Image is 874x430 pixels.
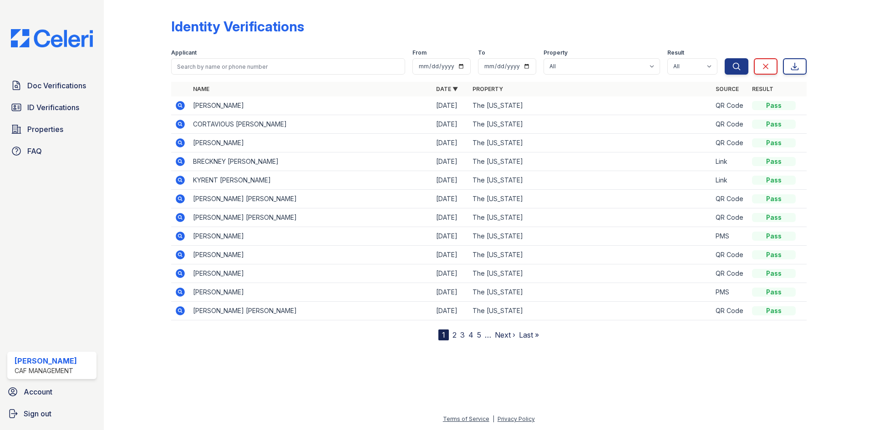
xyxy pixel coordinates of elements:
td: [PERSON_NAME] [PERSON_NAME] [189,302,432,320]
td: [DATE] [432,115,469,134]
td: PMS [712,283,748,302]
td: [PERSON_NAME] [189,96,432,115]
a: Terms of Service [443,415,489,422]
div: 1 [438,329,449,340]
a: Properties [7,120,97,138]
a: 3 [460,330,465,339]
img: CE_Logo_Blue-a8612792a0a2168367f1c8372b55b34899dd931a85d93a1a3d3e32e68fde9ad4.png [4,29,100,47]
div: Pass [752,176,796,185]
div: Pass [752,288,796,297]
a: Next › [495,330,515,339]
div: Pass [752,101,796,110]
input: Search by name or phone number [171,58,405,75]
div: Pass [752,213,796,222]
div: Pass [752,194,796,203]
td: The [US_STATE] [469,115,712,134]
a: FAQ [7,142,97,160]
div: Pass [752,120,796,129]
a: Name [193,86,209,92]
div: Pass [752,138,796,147]
td: [DATE] [432,96,469,115]
a: ID Verifications [7,98,97,116]
div: Pass [752,250,796,259]
td: The [US_STATE] [469,264,712,283]
td: QR Code [712,302,748,320]
td: [DATE] [432,227,469,246]
a: Privacy Policy [498,415,535,422]
div: [PERSON_NAME] [15,355,77,366]
td: [DATE] [432,246,469,264]
div: Pass [752,269,796,278]
div: Identity Verifications [171,18,304,35]
span: Sign out [24,408,51,419]
a: Source [716,86,739,92]
td: The [US_STATE] [469,246,712,264]
span: Properties [27,124,63,135]
td: [DATE] [432,283,469,302]
a: Date ▼ [436,86,458,92]
td: QR Code [712,115,748,134]
td: [DATE] [432,190,469,208]
div: CAF Management [15,366,77,375]
td: QR Code [712,96,748,115]
td: QR Code [712,246,748,264]
td: PMS [712,227,748,246]
td: [PERSON_NAME] [PERSON_NAME] [189,190,432,208]
td: [DATE] [432,302,469,320]
a: Account [4,383,100,401]
label: Result [667,49,684,56]
td: The [US_STATE] [469,190,712,208]
td: QR Code [712,190,748,208]
div: Pass [752,157,796,166]
label: To [478,49,485,56]
div: Pass [752,306,796,315]
td: [DATE] [432,264,469,283]
td: BRECKNEY [PERSON_NAME] [189,152,432,171]
td: The [US_STATE] [469,134,712,152]
td: CORTAVIOUS [PERSON_NAME] [189,115,432,134]
span: FAQ [27,146,42,157]
span: Doc Verifications [27,80,86,91]
td: QR Code [712,264,748,283]
span: Account [24,386,52,397]
a: Property [473,86,503,92]
td: KYRENT [PERSON_NAME] [189,171,432,190]
td: QR Code [712,208,748,227]
a: 2 [452,330,457,339]
td: The [US_STATE] [469,152,712,171]
td: QR Code [712,134,748,152]
div: Pass [752,232,796,241]
td: [DATE] [432,152,469,171]
td: [PERSON_NAME] [189,283,432,302]
td: The [US_STATE] [469,227,712,246]
a: 5 [477,330,481,339]
div: | [493,415,494,422]
td: The [US_STATE] [469,283,712,302]
td: [DATE] [432,171,469,190]
td: Link [712,152,748,171]
td: [PERSON_NAME] [189,227,432,246]
td: The [US_STATE] [469,96,712,115]
td: [PERSON_NAME] [PERSON_NAME] [189,208,432,227]
a: Sign out [4,405,100,423]
td: The [US_STATE] [469,302,712,320]
label: From [412,49,427,56]
a: 4 [468,330,473,339]
td: The [US_STATE] [469,171,712,190]
a: Result [752,86,773,92]
td: [PERSON_NAME] [189,134,432,152]
td: [PERSON_NAME] [189,264,432,283]
label: Property [544,49,568,56]
td: The [US_STATE] [469,208,712,227]
td: Link [712,171,748,190]
label: Applicant [171,49,197,56]
a: Doc Verifications [7,76,97,95]
span: ID Verifications [27,102,79,113]
td: [DATE] [432,134,469,152]
span: … [485,329,491,340]
a: Last » [519,330,539,339]
td: [DATE] [432,208,469,227]
td: [PERSON_NAME] [189,246,432,264]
